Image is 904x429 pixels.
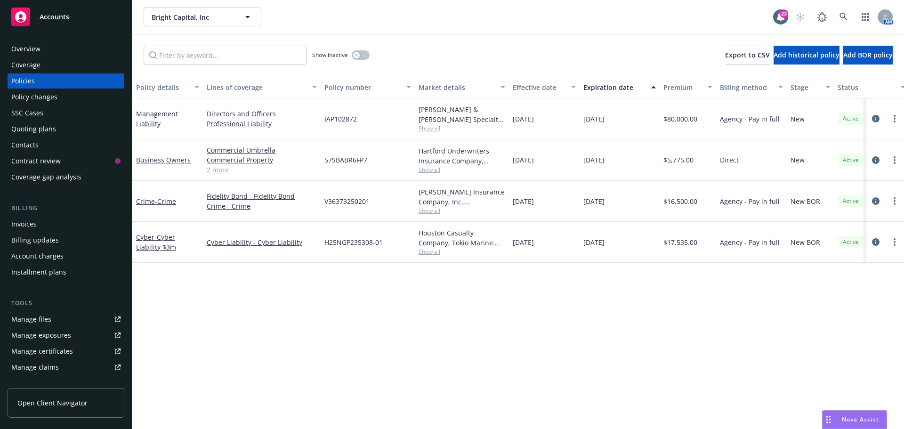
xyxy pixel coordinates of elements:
[136,82,189,92] div: Policy details
[513,114,534,124] span: [DATE]
[791,155,805,165] span: New
[8,328,124,343] a: Manage exposures
[207,109,317,119] a: Directors and Officers
[324,196,370,206] span: V36373250201
[780,9,788,18] div: 23
[791,237,820,247] span: New BOR
[725,50,770,59] span: Export to CSV
[11,105,43,121] div: SSC Cases
[856,8,875,26] a: Switch app
[136,155,191,164] a: Business Owners
[813,8,831,26] a: Report a Bug
[8,299,124,308] div: Tools
[40,13,69,21] span: Accounts
[889,154,900,166] a: more
[823,411,834,429] div: Drag to move
[509,76,580,98] button: Effective date
[889,236,900,248] a: more
[132,76,203,98] button: Policy details
[513,196,534,206] span: [DATE]
[8,57,124,73] a: Coverage
[11,89,57,105] div: Policy changes
[513,237,534,247] span: [DATE]
[419,207,505,215] span: Show all
[583,237,605,247] span: [DATE]
[11,121,56,137] div: Quoting plans
[136,233,176,251] span: - Cyber Liability $3m
[419,105,505,124] div: [PERSON_NAME] & [PERSON_NAME] Specialty Insurance Company, [PERSON_NAME] & [PERSON_NAME] ([GEOGRA...
[11,73,35,89] div: Policies
[791,196,820,206] span: New BOR
[8,73,124,89] a: Policies
[324,114,357,124] span: IAP102872
[11,154,61,169] div: Contract review
[870,113,881,124] a: circleInformation
[324,237,383,247] span: H25NGP235308-01
[11,249,64,264] div: Account charges
[838,82,895,92] div: Status
[513,155,534,165] span: [DATE]
[822,410,887,429] button: Nova Assist
[415,76,509,98] button: Market details
[513,82,565,92] div: Effective date
[841,197,860,205] span: Active
[11,312,51,327] div: Manage files
[791,8,810,26] a: Start snowing
[791,82,820,92] div: Stage
[8,360,124,375] a: Manage claims
[870,154,881,166] a: circleInformation
[11,170,81,185] div: Coverage gap analysis
[8,203,124,213] div: Billing
[11,41,40,57] div: Overview
[419,187,505,207] div: [PERSON_NAME] Insurance Company, Inc., [PERSON_NAME] Group
[791,114,805,124] span: New
[583,196,605,206] span: [DATE]
[207,237,317,247] a: Cyber Liability - Cyber Liability
[787,76,834,98] button: Stage
[841,238,860,246] span: Active
[843,46,893,65] button: Add BOR policy
[841,156,860,164] span: Active
[152,12,233,22] span: Bright Capital, Inc
[419,82,495,92] div: Market details
[889,195,900,207] a: more
[11,360,59,375] div: Manage claims
[8,89,124,105] a: Policy changes
[842,415,879,423] span: Nova Assist
[8,170,124,185] a: Coverage gap analysis
[207,82,307,92] div: Lines of coverage
[843,50,893,59] span: Add BOR policy
[8,105,124,121] a: SSC Cases
[136,233,176,251] a: Cyber
[207,201,317,211] a: Crime - Crime
[8,121,124,137] a: Quoting plans
[155,197,176,206] span: - Crime
[870,236,881,248] a: circleInformation
[8,217,124,232] a: Invoices
[324,155,367,165] span: 57SBABR6FP7
[321,76,415,98] button: Policy number
[720,237,780,247] span: Agency - Pay in full
[720,196,780,206] span: Agency - Pay in full
[663,82,702,92] div: Premium
[419,228,505,248] div: Houston Casualty Company, Tokio Marine HCC
[663,237,697,247] span: $17,535.00
[583,155,605,165] span: [DATE]
[583,82,646,92] div: Expiration date
[419,166,505,174] span: Show all
[774,50,839,59] span: Add historical policy
[834,8,853,26] a: Search
[663,196,697,206] span: $16,500.00
[144,8,261,26] button: Bright Capital, Inc
[8,265,124,280] a: Installment plans
[8,154,124,169] a: Contract review
[207,165,317,175] a: 2 more
[11,138,39,153] div: Contacts
[419,124,505,132] span: Show all
[870,195,881,207] a: circleInformation
[207,155,317,165] a: Commercial Property
[889,113,900,124] a: more
[207,191,317,201] a: Fidelity Bond - Fidelity Bond
[11,57,40,73] div: Coverage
